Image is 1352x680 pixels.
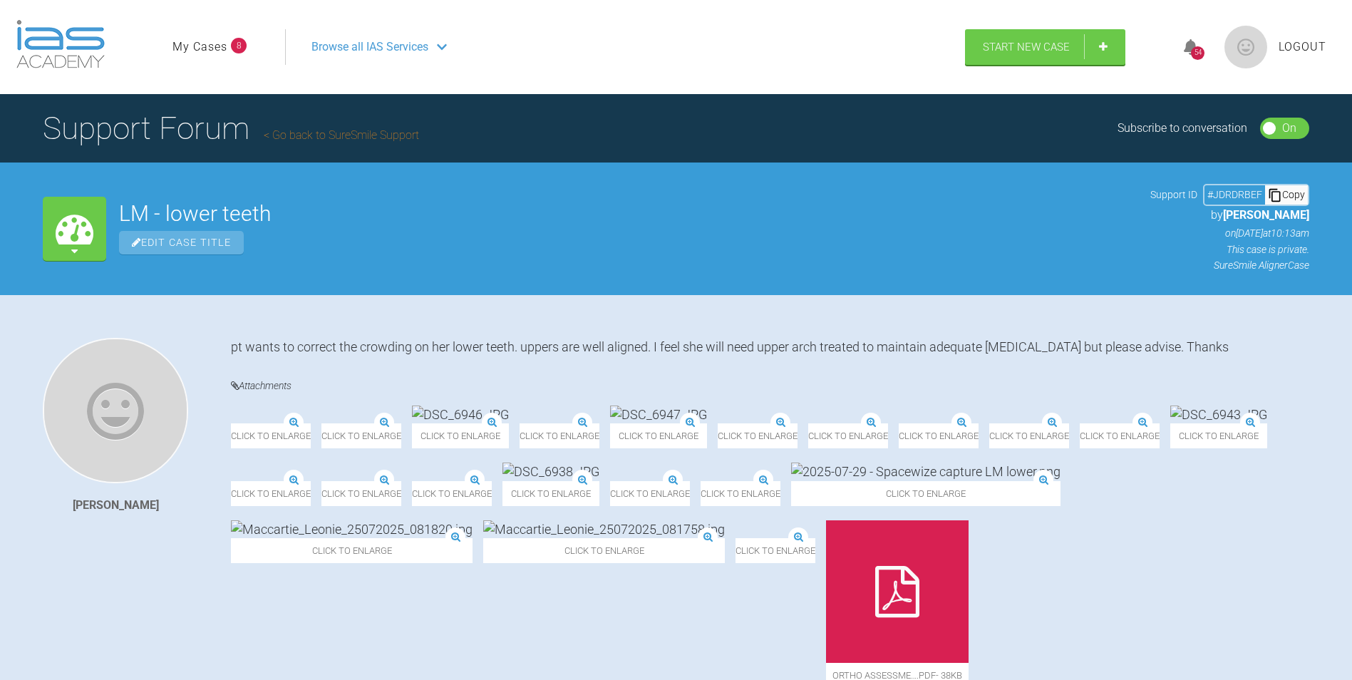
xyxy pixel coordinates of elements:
a: Go back to SureSmile Support [264,128,419,142]
span: Click to enlarge [537,423,616,448]
span: Click to enlarge [231,481,311,506]
img: Maccartie_Leonie_25072025_081820.jpg [231,520,473,538]
p: This case is private. [1150,242,1309,257]
span: Browse all IAS Services [311,38,428,56]
img: profile.png [1224,26,1267,68]
span: Click to enlarge [701,481,780,506]
img: Maccartie_Leonie_25072025_081758.jpg [483,520,725,538]
h4: Attachments [231,377,1309,395]
span: 8 [231,38,247,53]
a: My Cases [172,38,227,56]
img: logo-light.3e3ef733.png [16,20,105,68]
p: on [DATE] at 10:13am [1150,225,1309,241]
img: Rupen Patel [43,338,188,483]
img: DSC_6950.JPG [231,406,328,423]
p: SureSmile Aligner Case [1150,257,1309,273]
div: pt wants to correct the crowding on her lower teeth. uppers are well aligned. I feel she will nee... [231,338,1309,356]
div: [PERSON_NAME] [73,496,159,515]
span: Start New Case [983,41,1070,53]
h2: LM - lower teeth [119,203,1137,225]
span: Click to enlarge [916,423,996,448]
img: DSC_6946.JPG [429,406,526,423]
span: Click to enlarge [791,481,1061,506]
span: Click to enlarge [321,481,401,506]
img: DSC_6938.JPG [502,463,599,480]
span: Click to enlarge [736,538,815,563]
div: Copy [1265,185,1308,204]
img: 2025-07-29 - Spacewize capture LM lower.png [791,463,1061,480]
span: Edit Case Title [119,231,244,254]
div: # JDRDRBEF [1204,187,1265,202]
span: Click to enlarge [231,538,473,563]
span: Click to enlarge [412,481,492,506]
span: Click to enlarge [1097,423,1177,448]
img: DSC_6943.JPG [1187,406,1284,423]
span: Click to enlarge [483,538,725,563]
span: Click to enlarge [1006,423,1086,448]
a: Start New Case [965,29,1125,65]
span: [PERSON_NAME] [1223,208,1309,222]
span: Click to enlarge [231,423,328,448]
span: Click to enlarge [339,423,418,448]
a: Logout [1279,38,1326,56]
span: Click to enlarge [735,423,815,448]
p: by [1150,206,1309,225]
span: Click to enlarge [429,423,526,448]
span: Click to enlarge [627,423,724,448]
div: Subscribe to conversation [1118,119,1247,138]
span: Click to enlarge [502,481,599,506]
span: Support ID [1150,187,1197,202]
img: DSC_6947.JPG [627,406,724,423]
span: Click to enlarge [825,423,905,448]
div: 54 [1191,46,1204,60]
h1: Support Forum [43,103,419,153]
span: Click to enlarge [610,481,690,506]
div: On [1282,119,1296,138]
span: Click to enlarge [1187,423,1284,448]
